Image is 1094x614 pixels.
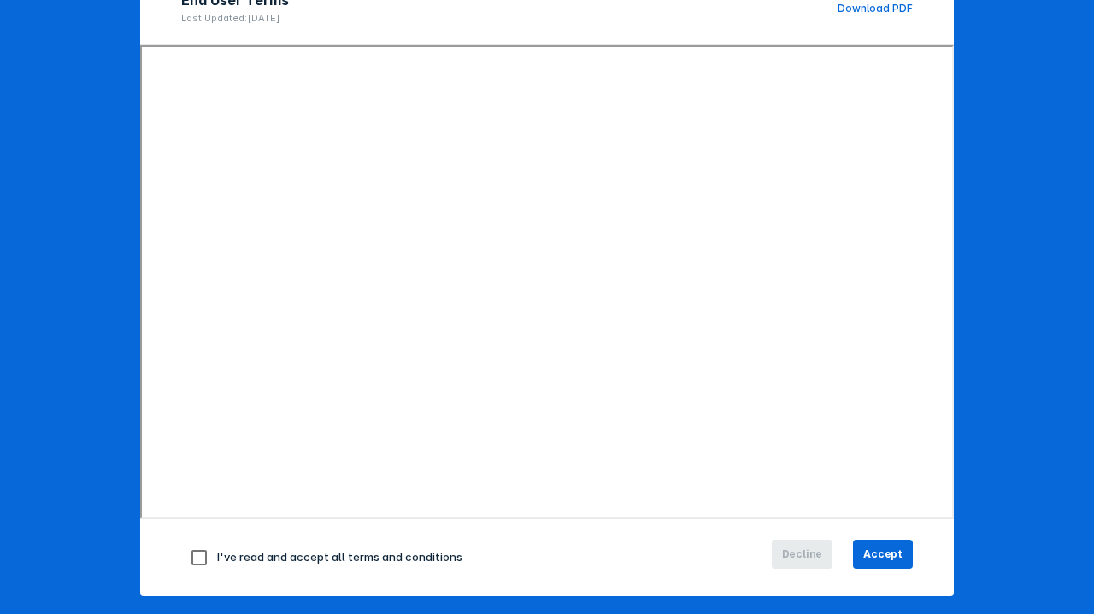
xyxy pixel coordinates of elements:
[181,12,289,24] p: Last Updated: [DATE]
[838,2,913,15] a: Download PDF
[217,550,462,564] span: I've read and accept all terms and conditions
[853,540,913,569] button: Accept
[782,547,823,562] span: Decline
[863,547,903,562] span: Accept
[772,540,833,569] button: Decline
